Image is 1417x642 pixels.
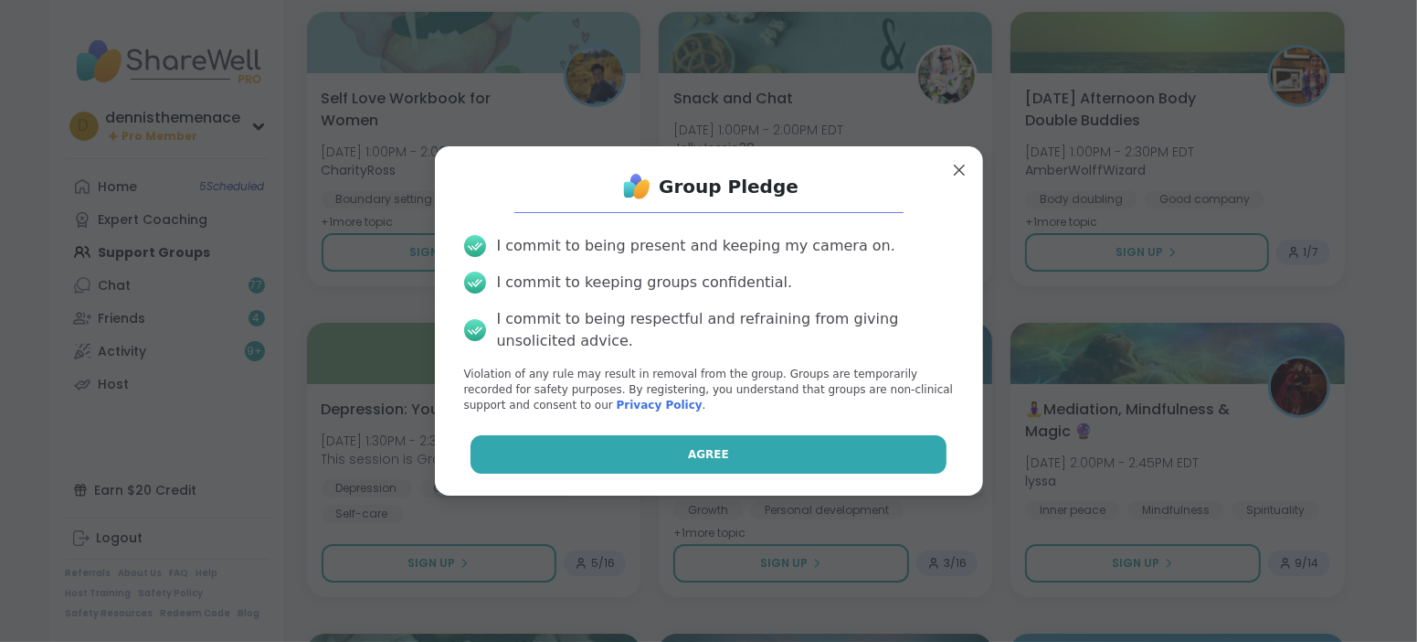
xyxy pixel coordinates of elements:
[617,399,703,412] a: Privacy Policy
[497,308,954,352] div: I commit to being respectful and refraining from giving unsolicited advice.
[659,174,798,199] h1: Group Pledge
[464,367,954,412] p: Violation of any rule may result in removal from the group. Groups are temporarily recorded for s...
[471,435,946,474] button: Agree
[619,168,655,205] img: ShareWell Logo
[497,235,895,257] div: I commit to being present and keeping my camera on.
[497,272,793,294] div: I commit to keeping groups confidential.
[688,446,729,463] span: Agree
